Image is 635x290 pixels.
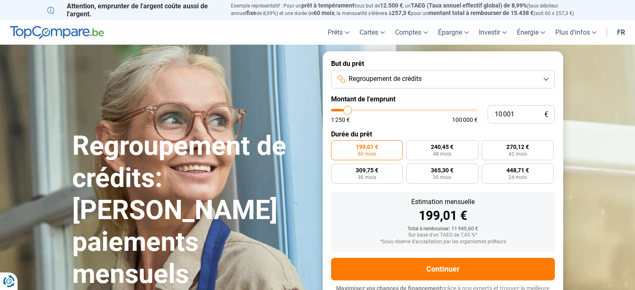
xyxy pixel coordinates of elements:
[246,10,256,16] span: fixe
[506,167,529,173] span: 448,71 €
[356,167,378,173] span: 309,75 €
[331,117,350,123] span: 1 250 €
[349,74,422,83] span: Regroupement de crédits
[506,144,529,150] span: 270,12 €
[433,151,451,156] span: 48 mois
[380,2,403,9] span: 12.500 €
[509,175,527,180] span: 24 mois
[512,20,550,45] a: Énergie
[331,60,555,68] label: But du prêt
[392,10,411,16] span: 257,3 €
[331,130,555,138] label: Durée du prêt
[431,144,453,150] span: 240,45 €
[544,111,548,118] span: €
[338,239,548,245] div: *Sous réserve d'acceptation par les organismes prêteurs
[431,167,453,173] span: 365,30 €
[428,10,534,16] span: montant total à rembourser de 15.438 €
[301,2,354,9] span: prêt à tempérament
[452,117,478,123] span: 100 000 €
[433,175,451,180] span: 30 mois
[231,2,588,17] p: Exemple représentatif : Pour un tous but de , un (taux débiteur annuel de 8,99%) et une durée de ...
[433,20,474,45] a: Épargne
[331,95,555,103] label: Montant de l'emprunt
[10,26,104,39] img: TopCompare
[474,20,512,45] a: Investir
[331,258,555,280] button: Continuer
[354,20,390,45] a: Cartes
[356,144,378,150] span: 199,01 €
[323,20,354,45] a: Prêts
[331,70,555,88] button: Regroupement de crédits
[390,20,433,45] a: Comptes
[509,151,527,156] span: 42 mois
[47,2,221,18] p: Attention, emprunter de l'argent coûte aussi de l'argent.
[338,209,548,222] div: 199,01 €
[314,10,334,16] span: 60 mois
[612,20,630,45] a: fr
[358,175,376,180] span: 36 mois
[358,151,376,156] span: 60 mois
[338,226,548,232] div: Total à rembourser: 11 940,60 €
[338,232,548,238] div: Sur base d'un TAEG de 7,45 %*
[550,20,602,45] a: Plus d'infos
[338,199,548,205] div: Estimation mensuelle
[411,2,527,9] span: TAEG (Taux annuel effectif global) de 8,99%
